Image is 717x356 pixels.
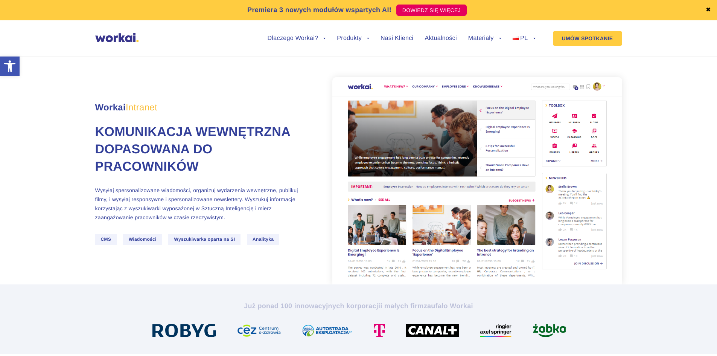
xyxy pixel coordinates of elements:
[123,234,162,245] span: Wiadomości
[247,234,279,245] span: Analityka
[95,94,157,112] span: Workai
[425,35,457,41] a: Aktualności
[553,31,622,46] a: UMÓW SPOTKANIE
[126,102,157,113] em: Intranet
[396,5,467,16] a: DOWIEDZ SIĘ WIĘCEJ
[468,35,501,41] a: Materiały
[168,234,241,245] span: Wyszukiwarka oparta na SI
[706,7,711,13] a: ✖
[150,301,568,310] h2: Już ponad 100 innowacyjnych korporacji zaufało Workai
[95,234,117,245] span: CMS
[95,186,302,222] p: Wysyłaj spersonalizowane wiadomości, organizuj wydarzenia wewnętrzne, publikuj filmy, i wysyłaj r...
[520,35,528,41] span: PL
[268,35,326,41] a: Dlaczego Workai?
[247,5,391,15] p: Premiera 3 nowych modułów wspartych AI!
[380,302,423,310] i: i małych firm
[337,35,369,41] a: Produkty
[381,35,413,41] a: Nasi Klienci
[95,124,302,176] h1: Komunikacja wewnętrzna dopasowana do pracowników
